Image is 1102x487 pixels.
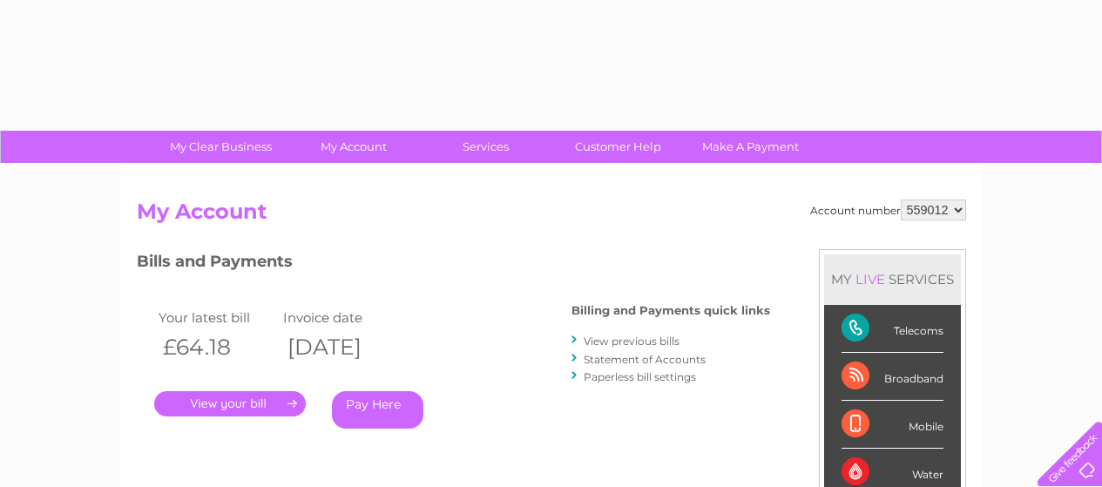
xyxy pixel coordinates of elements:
h3: Bills and Payments [137,249,770,280]
div: Telecoms [842,305,943,353]
div: Mobile [842,401,943,449]
div: LIVE [852,271,889,287]
a: Make A Payment [679,131,822,163]
a: View previous bills [584,335,679,348]
a: Customer Help [546,131,690,163]
td: Invoice date [279,306,404,329]
th: [DATE] [279,329,404,365]
div: Account number [810,200,966,220]
h4: Billing and Payments quick links [571,304,770,317]
div: MY SERVICES [824,254,961,304]
a: . [154,391,306,416]
td: Your latest bill [154,306,280,329]
a: Paperless bill settings [584,370,696,383]
div: Broadband [842,353,943,401]
a: Pay Here [332,391,423,429]
a: My Account [281,131,425,163]
th: £64.18 [154,329,280,365]
a: My Clear Business [149,131,293,163]
h2: My Account [137,200,966,233]
a: Statement of Accounts [584,353,706,366]
a: Services [414,131,558,163]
